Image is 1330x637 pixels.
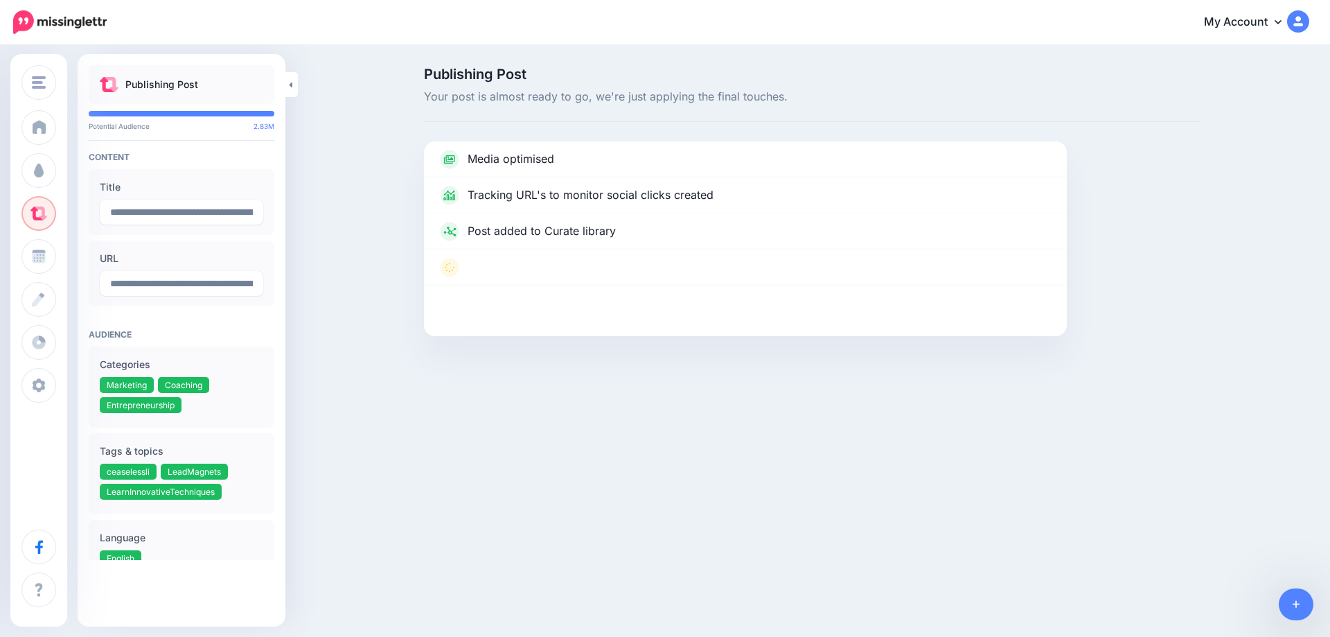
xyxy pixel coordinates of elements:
label: Title [100,179,263,195]
a: My Account [1190,6,1309,40]
h4: Content [89,152,274,162]
img: menu.png [32,76,46,89]
label: URL [100,250,263,267]
span: Coaching [165,380,202,390]
span: 2.83M [254,122,274,130]
p: Post added to Curate library [468,222,616,241]
span: ceaselessli [107,466,150,477]
label: Tags & topics [100,443,263,460]
label: Language [100,530,263,546]
span: LeadMagnets [168,466,221,477]
img: Missinglettr [13,10,107,34]
span: Your post is almost ready to go, we're just applying the final touches. [424,88,1200,106]
p: Tracking URL's to monitor social clicks created [468,186,713,204]
label: Categories [100,356,263,373]
p: Publishing Post [125,76,198,93]
p: Potential Audience [89,122,274,130]
span: English [107,553,134,564]
img: curate.png [100,77,118,92]
h4: Audience [89,329,274,340]
span: Publishing Post [424,67,1200,81]
span: Entrepreneurship [107,400,175,410]
span: LearnInnovativeTechniques [107,487,215,497]
span: Marketing [107,380,147,390]
p: Media optimised [468,150,554,168]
